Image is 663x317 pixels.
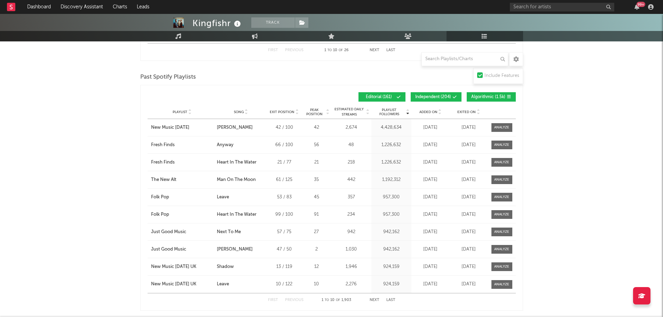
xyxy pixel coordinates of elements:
[151,142,175,149] div: Fresh Finds
[217,176,256,183] div: Man On The Moon
[217,194,229,201] div: Leave
[217,281,265,288] a: Leave
[373,159,410,166] div: 1,226,632
[269,246,300,253] div: 47 / 50
[151,229,186,236] div: Just Good Music
[217,229,241,236] div: Next To Me
[251,17,295,28] button: Track
[217,194,265,201] a: Leave
[303,142,330,149] div: 56
[451,229,486,236] div: [DATE]
[317,296,356,304] div: 1 10 1,903
[269,176,300,183] div: 61 / 125
[151,159,175,166] div: Fresh Finds
[373,108,405,116] span: Playlist Followers
[303,194,330,201] div: 45
[269,229,300,236] div: 57 / 75
[413,263,448,270] div: [DATE]
[151,281,214,288] a: New Music [DATE] UK
[151,263,196,270] div: New Music [DATE] UK
[333,194,370,201] div: 357
[327,49,332,52] span: to
[637,2,645,7] div: 99 +
[151,281,196,288] div: New Music [DATE] UK
[217,281,229,288] div: Leave
[373,281,410,288] div: 924,159
[269,211,300,218] div: 99 / 100
[217,229,265,236] a: Next To Me
[151,124,189,131] div: New Music [DATE]
[151,159,214,166] a: Fresh Finds
[268,48,278,52] button: First
[303,263,330,270] div: 12
[333,107,365,117] span: Estimated Daily Streams
[413,229,448,236] div: [DATE]
[333,142,370,149] div: 48
[217,246,265,253] a: [PERSON_NAME]
[217,263,265,270] a: Shadow
[457,110,476,114] span: Exited On
[270,110,294,114] span: Exit Position
[217,159,265,166] a: Heart In The Water
[451,263,486,270] div: [DATE]
[363,95,395,99] span: Editorial ( 161 )
[370,48,379,52] button: Next
[217,124,265,131] a: [PERSON_NAME]
[415,95,451,99] span: Independent ( 204 )
[269,281,300,288] div: 10 / 122
[217,263,234,270] div: Shadow
[471,95,505,99] span: Algorithmic ( 1.5k )
[173,110,187,114] span: Playlist
[317,46,356,55] div: 1 10 26
[413,176,448,183] div: [DATE]
[217,124,253,131] div: [PERSON_NAME]
[151,142,214,149] a: Fresh Finds
[333,263,370,270] div: 1,946
[373,211,410,218] div: 957,300
[336,299,340,302] span: of
[269,124,300,131] div: 42 / 100
[421,52,508,66] input: Search Playlists/Charts
[358,92,405,102] button: Editorial(161)
[373,246,410,253] div: 942,162
[411,92,461,102] button: Independent(204)
[467,92,516,102] button: Algorithmic(1.5k)
[333,124,370,131] div: 2,674
[373,263,410,270] div: 924,159
[373,176,410,183] div: 1,192,312
[269,159,300,166] div: 21 / 77
[217,142,234,149] div: Anyway
[303,229,330,236] div: 27
[151,246,186,253] div: Just Good Music
[413,124,448,131] div: [DATE]
[484,72,519,80] div: Include Features
[140,73,196,81] span: Past Spotify Playlists
[151,263,214,270] a: New Music [DATE] UK
[451,124,486,131] div: [DATE]
[151,229,214,236] a: Just Good Music
[373,142,410,149] div: 1,226,632
[373,194,410,201] div: 957,300
[217,211,265,218] a: Heart In The Water
[268,298,278,302] button: First
[419,110,437,114] span: Added On
[413,142,448,149] div: [DATE]
[333,229,370,236] div: 942
[269,194,300,201] div: 53 / 83
[217,159,256,166] div: Heart In The Water
[339,49,343,52] span: of
[634,4,639,10] button: 99+
[151,194,169,201] div: Folk Pop
[303,246,330,253] div: 2
[325,299,329,302] span: to
[413,194,448,201] div: [DATE]
[303,108,325,116] span: Peak Position
[151,211,169,218] div: Folk Pop
[451,246,486,253] div: [DATE]
[451,281,486,288] div: [DATE]
[269,263,300,270] div: 13 / 119
[373,124,410,131] div: 4,428,634
[413,211,448,218] div: [DATE]
[451,194,486,201] div: [DATE]
[333,159,370,166] div: 218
